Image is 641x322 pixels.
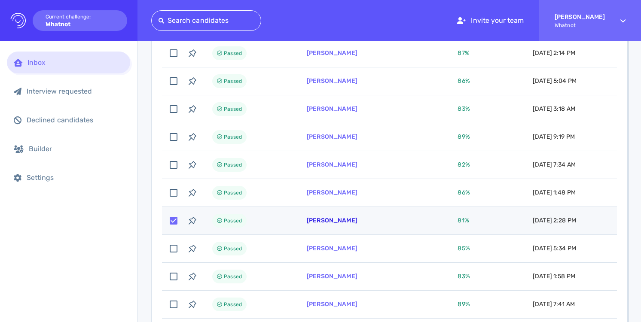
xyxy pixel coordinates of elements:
span: [DATE] 9:19 PM [533,133,575,140]
span: 89 % [458,133,470,140]
span: 83 % [458,105,470,112]
a: [PERSON_NAME] [307,77,357,85]
span: Passed [224,188,242,198]
a: [PERSON_NAME] [307,49,357,57]
div: Inbox [27,58,123,67]
span: Whatnot [555,22,605,28]
span: 86 % [458,77,470,85]
span: 89 % [458,301,470,308]
a: [PERSON_NAME] [307,217,357,224]
span: [DATE] 1:48 PM [533,189,576,196]
a: [PERSON_NAME] [307,245,357,252]
a: [PERSON_NAME] [307,161,357,168]
strong: [PERSON_NAME] [555,13,605,21]
span: Passed [224,132,242,142]
span: 81 % [458,217,469,224]
span: [DATE] 7:41 AM [533,301,575,308]
a: [PERSON_NAME] [307,273,357,280]
span: [DATE] 7:34 AM [533,161,576,168]
span: 85 % [458,245,470,252]
div: Settings [27,173,123,182]
span: [DATE] 2:28 PM [533,217,576,224]
span: 86 % [458,189,470,196]
span: [DATE] 2:14 PM [533,49,575,57]
div: Builder [29,145,123,153]
span: Passed [224,160,242,170]
span: 87 % [458,49,469,57]
a: [PERSON_NAME] [307,189,357,196]
span: 82 % [458,161,470,168]
span: Passed [224,104,242,114]
span: [DATE] 3:18 AM [533,105,575,112]
span: Passed [224,243,242,254]
div: Interview requested [27,87,123,95]
span: Passed [224,76,242,86]
span: [DATE] 1:58 PM [533,273,575,280]
span: Passed [224,48,242,58]
span: [DATE] 5:04 PM [533,77,577,85]
div: Declined candidates [27,116,123,124]
a: [PERSON_NAME] [307,301,357,308]
span: Passed [224,271,242,282]
a: [PERSON_NAME] [307,105,357,112]
span: 83 % [458,273,470,280]
a: [PERSON_NAME] [307,133,357,140]
span: [DATE] 5:34 PM [533,245,576,252]
span: Passed [224,299,242,310]
span: Passed [224,216,242,226]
